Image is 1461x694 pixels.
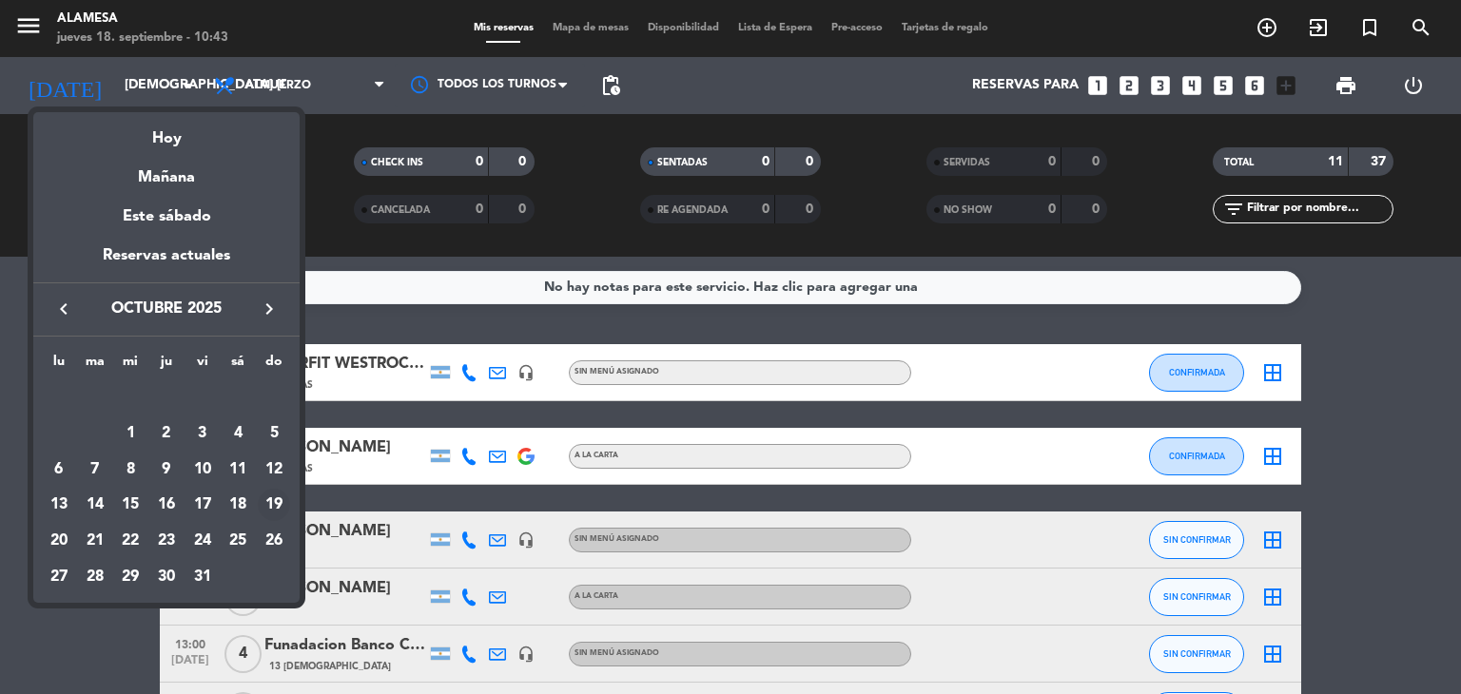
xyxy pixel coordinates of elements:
th: miércoles [112,351,148,380]
th: jueves [148,351,185,380]
td: OCT. [41,379,292,415]
div: 17 [186,489,219,521]
td: 3 de octubre de 2025 [185,415,221,452]
div: 14 [79,489,111,521]
td: 30 de octubre de 2025 [148,559,185,595]
div: 13 [43,489,75,521]
td: 26 de octubre de 2025 [256,523,292,559]
div: 4 [222,417,254,450]
div: Hoy [33,112,300,151]
td: 20 de octubre de 2025 [41,523,77,559]
th: viernes [185,351,221,380]
div: 6 [43,453,75,486]
td: 25 de octubre de 2025 [221,523,257,559]
td: 19 de octubre de 2025 [256,487,292,523]
th: sábado [221,351,257,380]
div: 28 [79,561,111,593]
th: domingo [256,351,292,380]
div: 21 [79,525,111,557]
div: 27 [43,561,75,593]
td: 29 de octubre de 2025 [112,559,148,595]
div: Reservas actuales [33,243,300,282]
td: 22 de octubre de 2025 [112,523,148,559]
div: 15 [114,489,146,521]
td: 15 de octubre de 2025 [112,487,148,523]
div: 31 [186,561,219,593]
div: 10 [186,453,219,486]
td: 12 de octubre de 2025 [256,452,292,488]
td: 21 de octubre de 2025 [77,523,113,559]
button: keyboard_arrow_right [252,297,286,321]
div: 16 [150,489,183,521]
td: 6 de octubre de 2025 [41,452,77,488]
td: 4 de octubre de 2025 [221,415,257,452]
div: 25 [222,525,254,557]
td: 24 de octubre de 2025 [185,523,221,559]
td: 13 de octubre de 2025 [41,487,77,523]
i: keyboard_arrow_right [258,298,281,320]
div: 18 [222,489,254,521]
div: 29 [114,561,146,593]
div: Mañana [33,151,300,190]
div: 9 [150,453,183,486]
div: Este sábado [33,190,300,243]
div: 11 [222,453,254,486]
td: 27 de octubre de 2025 [41,559,77,595]
th: martes [77,351,113,380]
div: 20 [43,525,75,557]
div: 8 [114,453,146,486]
td: 2 de octubre de 2025 [148,415,185,452]
div: 7 [79,453,111,486]
th: lunes [41,351,77,380]
div: 1 [114,417,146,450]
i: keyboard_arrow_left [52,298,75,320]
td: 9 de octubre de 2025 [148,452,185,488]
div: 3 [186,417,219,450]
div: 26 [258,525,290,557]
td: 7 de octubre de 2025 [77,452,113,488]
td: 17 de octubre de 2025 [185,487,221,523]
div: 12 [258,453,290,486]
td: 8 de octubre de 2025 [112,452,148,488]
td: 14 de octubre de 2025 [77,487,113,523]
div: 30 [150,561,183,593]
button: keyboard_arrow_left [47,297,81,321]
span: octubre 2025 [81,297,252,321]
td: 28 de octubre de 2025 [77,559,113,595]
div: 22 [114,525,146,557]
div: 5 [258,417,290,450]
div: 24 [186,525,219,557]
td: 11 de octubre de 2025 [221,452,257,488]
td: 31 de octubre de 2025 [185,559,221,595]
td: 5 de octubre de 2025 [256,415,292,452]
div: 19 [258,489,290,521]
td: 23 de octubre de 2025 [148,523,185,559]
td: 1 de octubre de 2025 [112,415,148,452]
td: 10 de octubre de 2025 [185,452,221,488]
td: 18 de octubre de 2025 [221,487,257,523]
td: 16 de octubre de 2025 [148,487,185,523]
div: 2 [150,417,183,450]
div: 23 [150,525,183,557]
